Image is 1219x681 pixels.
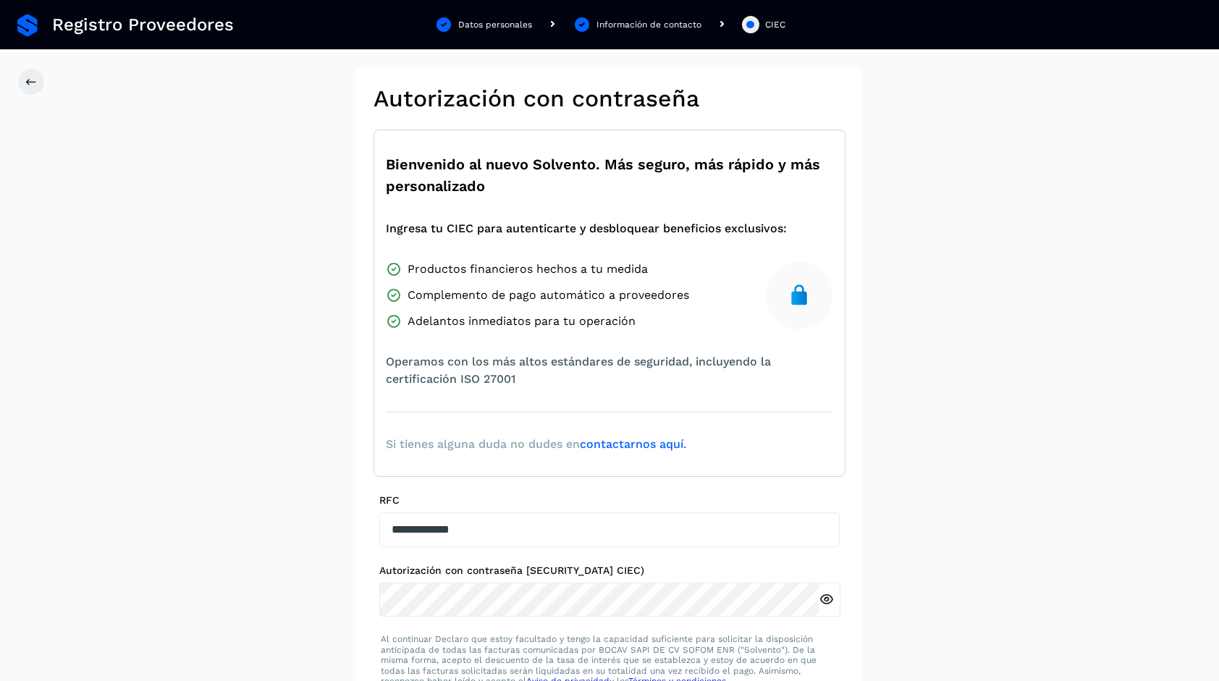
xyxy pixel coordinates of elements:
[386,353,833,388] span: Operamos con los más altos estándares de seguridad, incluyendo la certificación ISO 27001
[379,564,840,577] label: Autorización con contraseña [SECURITY_DATA] CIEC)
[374,85,845,112] h2: Autorización con contraseña
[379,494,840,507] label: RFC
[386,436,686,453] span: Si tienes alguna duda no dudes en
[580,437,686,451] a: contactarnos aquí.
[596,18,701,31] div: Información de contacto
[52,14,234,35] span: Registro Proveedores
[386,220,787,237] span: Ingresa tu CIEC para autenticarte y desbloquear beneficios exclusivos:
[458,18,532,31] div: Datos personales
[408,261,648,278] span: Productos financieros hechos a tu medida
[765,18,785,31] div: CIEC
[408,287,689,304] span: Complemento de pago automático a proveedores
[408,313,636,330] span: Adelantos inmediatos para tu operación
[788,284,811,307] img: secure
[386,153,833,197] span: Bienvenido al nuevo Solvento. Más seguro, más rápido y más personalizado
